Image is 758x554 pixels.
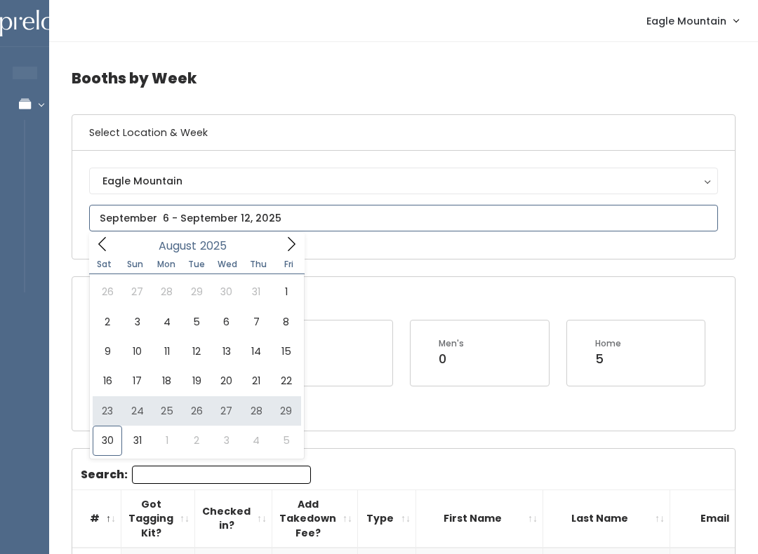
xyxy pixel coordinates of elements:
[243,260,274,269] span: Thu
[274,260,305,269] span: Fri
[93,277,122,306] span: July 26, 2025
[212,260,243,269] span: Wed
[212,337,241,366] span: August 13, 2025
[182,426,211,455] span: September 2, 2025
[646,13,726,29] span: Eagle Mountain
[132,466,311,484] input: Search:
[72,59,736,97] h4: Booths by Week
[89,168,718,194] button: Eagle Mountain
[121,489,195,548] th: Got Tagging Kit?: activate to sort column ascending
[241,337,271,366] span: August 14, 2025
[416,489,543,548] th: First Name: activate to sort column ascending
[122,337,152,366] span: August 10, 2025
[122,277,152,306] span: July 27, 2025
[182,337,211,366] span: August 12, 2025
[595,350,621,368] div: 5
[212,307,241,337] span: August 6, 2025
[151,260,182,269] span: Mon
[93,396,122,426] span: August 23, 2025
[93,366,122,396] span: August 16, 2025
[272,489,358,548] th: Add Takedown Fee?: activate to sort column ascending
[212,277,241,306] span: July 30, 2025
[182,277,211,306] span: July 29, 2025
[241,366,271,396] span: August 21, 2025
[122,366,152,396] span: August 17, 2025
[271,277,300,306] span: August 1, 2025
[152,366,182,396] span: August 18, 2025
[182,307,211,337] span: August 5, 2025
[152,396,182,426] span: August 25, 2025
[102,173,705,189] div: Eagle Mountain
[241,277,271,306] span: July 31, 2025
[159,241,197,252] span: August
[182,396,211,426] span: August 26, 2025
[93,307,122,337] span: August 2, 2025
[212,396,241,426] span: August 27, 2025
[89,260,120,269] span: Sat
[72,489,121,548] th: #: activate to sort column descending
[152,337,182,366] span: August 11, 2025
[93,337,122,366] span: August 9, 2025
[271,337,300,366] span: August 15, 2025
[271,426,300,455] span: September 5, 2025
[241,307,271,337] span: August 7, 2025
[152,277,182,306] span: July 28, 2025
[271,307,300,337] span: August 8, 2025
[182,366,211,396] span: August 19, 2025
[72,115,735,151] h6: Select Location & Week
[212,366,241,396] span: August 20, 2025
[271,366,300,396] span: August 22, 2025
[122,426,152,455] span: August 31, 2025
[122,396,152,426] span: August 24, 2025
[241,396,271,426] span: August 28, 2025
[632,6,752,36] a: Eagle Mountain
[195,489,272,548] th: Checked in?: activate to sort column ascending
[241,426,271,455] span: September 4, 2025
[358,489,416,548] th: Type: activate to sort column ascending
[181,260,212,269] span: Tue
[152,426,182,455] span: September 1, 2025
[93,426,122,455] span: August 30, 2025
[543,489,670,548] th: Last Name: activate to sort column ascending
[81,466,311,484] label: Search:
[197,237,239,255] input: Year
[120,260,151,269] span: Sun
[89,205,718,231] input: September 6 - September 12, 2025
[152,307,182,337] span: August 4, 2025
[439,337,464,350] div: Men's
[595,337,621,350] div: Home
[212,426,241,455] span: September 3, 2025
[122,307,152,337] span: August 3, 2025
[439,350,464,368] div: 0
[271,396,300,426] span: August 29, 2025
